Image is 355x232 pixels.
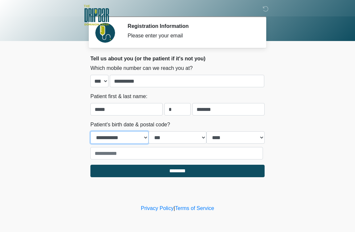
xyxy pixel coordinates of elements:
div: Please enter your email [128,32,255,40]
img: Agent Avatar [95,23,115,43]
a: | [174,205,175,211]
a: Privacy Policy [141,205,174,211]
label: Which mobile number can we reach you at? [90,64,193,72]
h2: Tell us about you (or the patient if it's not you) [90,55,265,62]
img: The DRIPBaR - San Antonio Dominion Creek Logo [84,5,109,27]
label: Patient first & last name: [90,93,147,100]
a: Terms of Service [175,205,214,211]
label: Patient's birth date & postal code? [90,121,170,129]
